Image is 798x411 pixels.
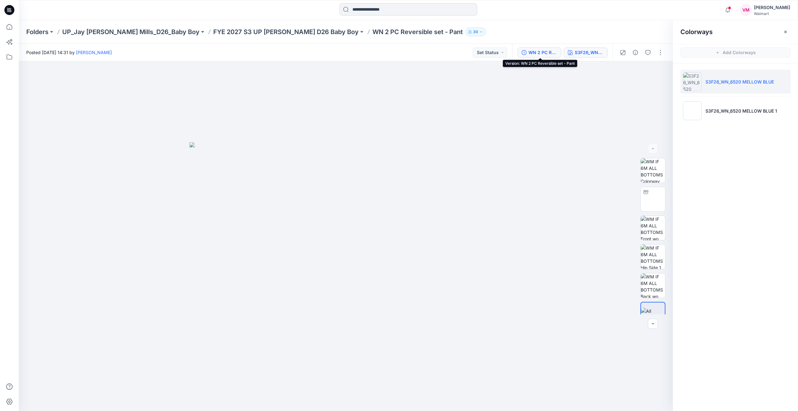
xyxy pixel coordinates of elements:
[641,245,665,269] img: WM IF 6M ALL BOTTOMS Hip Side 1 wo Avatar
[630,48,640,58] button: Details
[705,79,774,85] p: S3F26_WN_6520 MELLOW BLUE
[189,142,502,411] img: eyJhbGciOiJIUzI1NiIsImtpZCI6IjAiLCJzbHQiOiJzZXMiLCJ0eXAiOiJKV1QifQ.eyJkYXRhIjp7InR5cGUiOiJzdG9yYW...
[680,28,713,36] h2: Colorways
[518,48,561,58] button: WN 2 PC Reversible set - Pant
[683,101,702,120] img: S3F26_WN_6520 MELLOW BLUE 1
[473,28,478,35] p: 30
[564,48,608,58] button: S3F26_WN_6520 MELLOW BLUE
[641,216,665,240] img: WM IF 6M ALL BOTTOMS Front wo Avatar
[26,49,112,56] span: Posted [DATE] 14:31 by
[465,28,486,36] button: 30
[683,72,702,91] img: S3F26_WN_6520 MELLOW BLUE
[754,4,790,11] div: [PERSON_NAME]
[641,308,665,321] img: All colorways
[740,4,751,16] div: VM
[754,11,790,16] div: Walmart
[705,108,777,114] p: S3F26_WN_6520 MELLOW BLUE 1
[62,28,199,36] a: UP_Jay [PERSON_NAME] Mills_D26_Baby Boy
[575,49,604,56] div: S3F26_WN_6520 MELLOW BLUE
[641,273,665,298] img: WM IF 6M ALL BOTTOMS Back wo Avatar
[76,50,112,55] a: [PERSON_NAME]
[26,28,48,36] a: Folders
[213,28,359,36] a: FYE 2027 S3 UP [PERSON_NAME] D26 Baby Boy
[372,28,463,36] p: WN 2 PC Reversible set - Pant
[528,49,557,56] div: WN 2 PC Reversible set - Pant
[641,158,665,183] img: WM IF 6M ALL BOTTOMS Colorway wo Avatar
